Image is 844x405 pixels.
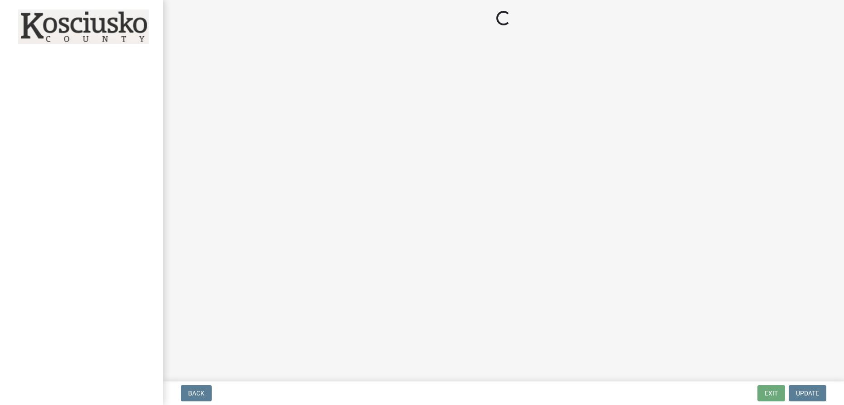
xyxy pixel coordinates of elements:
button: Back [181,385,212,401]
button: Update [789,385,826,401]
img: Kosciusko County, Indiana [18,10,149,44]
span: Back [188,390,204,397]
button: Exit [757,385,785,401]
span: Update [796,390,819,397]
